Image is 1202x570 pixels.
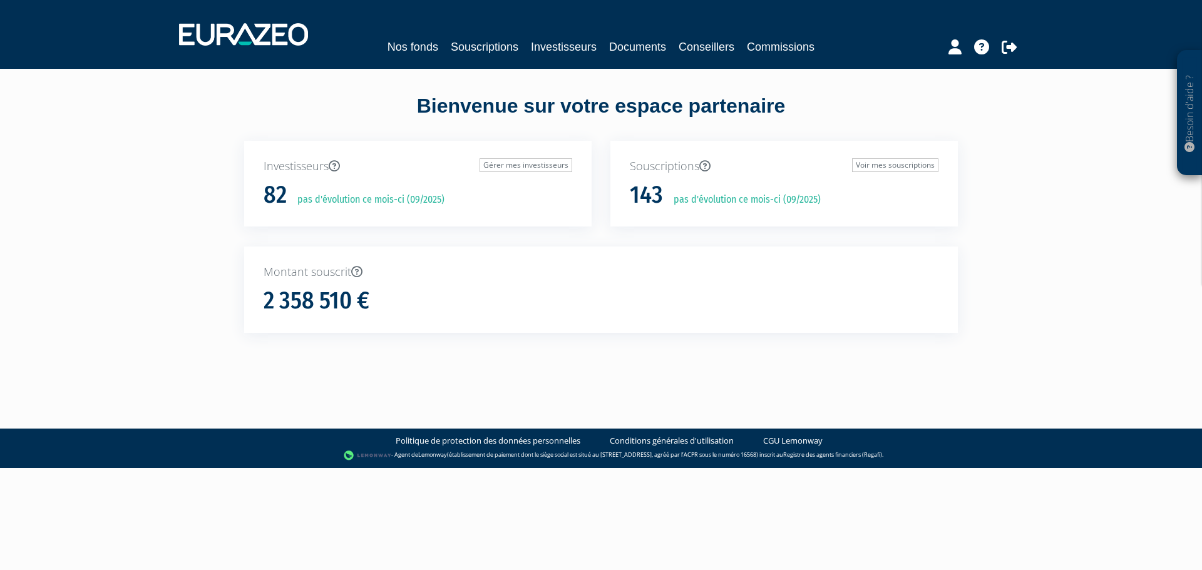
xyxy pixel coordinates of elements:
[531,38,597,56] a: Investisseurs
[264,288,369,314] h1: 2 358 510 €
[451,38,518,56] a: Souscriptions
[747,38,814,56] a: Commissions
[609,38,666,56] a: Documents
[1183,57,1197,170] p: Besoin d'aide ?
[13,449,1189,462] div: - Agent de (établissement de paiement dont le siège social est situé au [STREET_ADDRESS], agréé p...
[630,158,938,175] p: Souscriptions
[264,264,938,280] p: Montant souscrit
[852,158,938,172] a: Voir mes souscriptions
[418,450,447,459] a: Lemonway
[235,92,967,141] div: Bienvenue sur votre espace partenaire
[610,435,734,447] a: Conditions générales d'utilisation
[480,158,572,172] a: Gérer mes investisseurs
[344,449,392,462] img: logo-lemonway.png
[630,182,663,208] h1: 143
[289,193,444,207] p: pas d'évolution ce mois-ci (09/2025)
[679,38,734,56] a: Conseillers
[388,38,438,56] a: Nos fonds
[396,435,580,447] a: Politique de protection des données personnelles
[179,23,308,46] img: 1732889491-logotype_eurazeo_blanc_rvb.png
[783,450,882,459] a: Registre des agents financiers (Regafi)
[264,182,287,208] h1: 82
[665,193,821,207] p: pas d'évolution ce mois-ci (09/2025)
[264,158,572,175] p: Investisseurs
[763,435,823,447] a: CGU Lemonway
